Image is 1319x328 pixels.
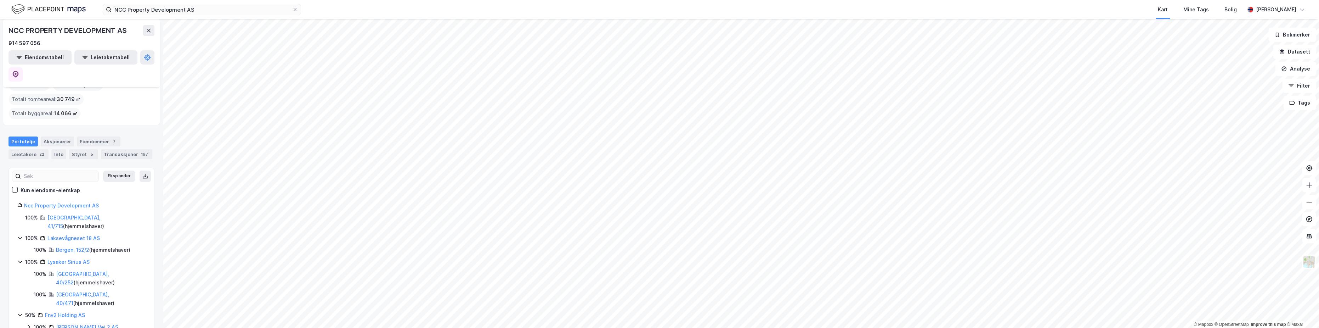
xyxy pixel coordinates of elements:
div: 5 [88,151,95,158]
div: 100% [25,258,38,266]
div: 100% [34,270,46,278]
a: [GEOGRAPHIC_DATA], 40/471 [56,291,109,306]
div: Kun eiendoms-eierskap [21,186,80,195]
img: logo.f888ab2527a4732fd821a326f86c7f29.svg [11,3,86,16]
a: [GEOGRAPHIC_DATA], 41/715 [47,215,101,229]
div: ( hjemmelshaver ) [56,270,146,287]
a: Ncc Property Development AS [24,202,99,209]
span: 30 749 ㎡ [57,95,81,104]
a: Laksevågneset 18 AS [47,235,100,241]
button: Leietakertabell [74,50,137,65]
div: 7 [111,138,118,145]
div: NCC PROPERTY DEVELOPMENT AS [9,25,128,36]
div: Kart [1158,5,1168,14]
div: Transaksjoner [101,149,152,159]
input: Søk på adresse, matrikkel, gårdeiere, leietakere eller personer [112,4,292,15]
div: 100% [25,213,38,222]
div: Aksjonærer [41,137,74,146]
div: ( hjemmelshaver ) [56,290,146,307]
a: Mapbox [1194,322,1213,327]
a: Improve this map [1251,322,1286,327]
div: 100% [34,290,46,299]
div: 22 [38,151,46,158]
button: Ekspander [103,171,135,182]
iframe: Chat Widget [1284,294,1319,328]
a: [GEOGRAPHIC_DATA], 40/252 [56,271,109,285]
input: Søk [21,171,98,182]
a: Lysaker Sirius AS [47,259,90,265]
div: 197 [140,151,149,158]
button: Filter [1282,79,1316,93]
div: 100% [25,234,38,243]
div: ( hjemmelshaver ) [56,246,130,254]
div: 50% [25,311,35,319]
div: Leietakere [9,149,49,159]
a: OpenStreetMap [1215,322,1249,327]
div: Styret [69,149,98,159]
div: [PERSON_NAME] [1256,5,1296,14]
div: Mine Tags [1183,5,1209,14]
div: Totalt tomteareal : [9,94,84,105]
div: Totalt byggareal : [9,108,80,119]
span: 14 066 ㎡ [54,109,78,118]
img: Z [1302,255,1316,268]
div: Bolig [1224,5,1237,14]
button: Datasett [1273,45,1316,59]
div: Info [51,149,66,159]
button: Tags [1283,96,1316,110]
div: ( hjemmelshaver ) [47,213,146,230]
div: 100% [34,246,46,254]
button: Analyse [1275,62,1316,76]
div: 914 597 056 [9,39,40,48]
a: Bergen, 152/2 [56,247,89,253]
div: Eiendommer [77,137,120,146]
a: Fnv2 Holding AS [45,312,85,318]
button: Bokmerker [1268,28,1316,42]
button: Eiendomstabell [9,50,72,65]
div: Portefølje [9,137,38,146]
